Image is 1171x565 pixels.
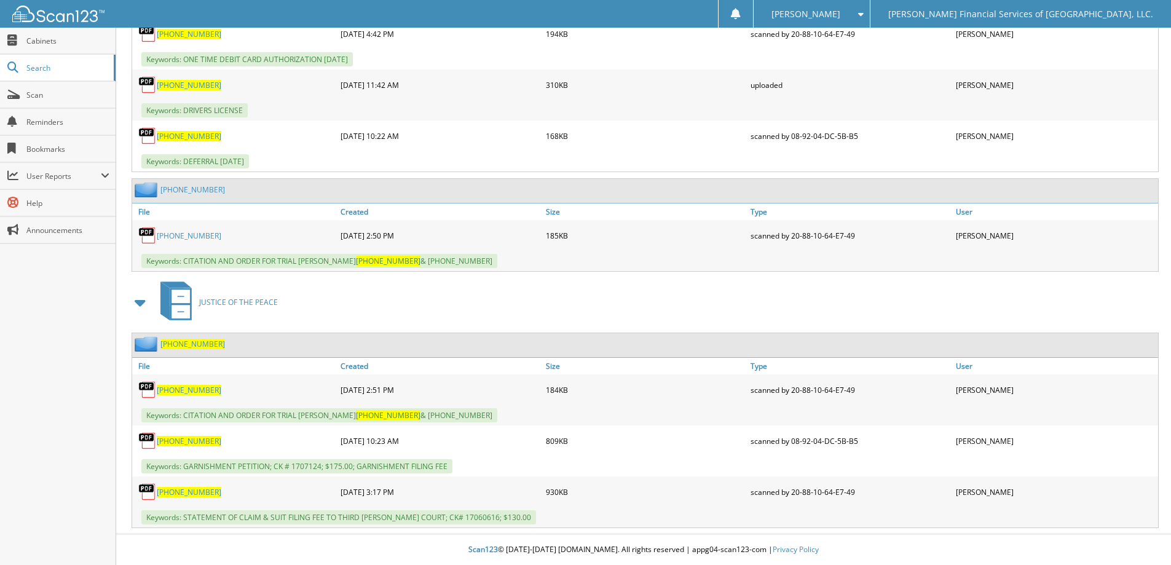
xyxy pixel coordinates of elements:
[468,544,498,555] span: Scan123
[953,223,1158,248] div: [PERSON_NAME]
[1110,506,1171,565] iframe: Chat Widget
[141,254,497,268] span: Keywords: CITATION AND ORDER FOR TRIAL [PERSON_NAME] & [PHONE_NUMBER]
[543,223,748,248] div: 185KB
[138,25,157,43] img: PDF.png
[953,124,1158,148] div: [PERSON_NAME]
[132,203,337,220] a: File
[157,29,221,39] a: [PHONE_NUMBER]
[141,510,536,524] span: Keywords: STATEMENT OF CLAIM & SUIT FILING FEE TO THIRD [PERSON_NAME] COURT; CK# 17060616; $130.00
[141,103,248,117] span: Keywords: DRIVERS LICENSE
[337,203,543,220] a: Created
[157,231,221,241] a: [PHONE_NUMBER]
[356,256,420,266] span: [PHONE_NUMBER]
[337,377,543,402] div: [DATE] 2:51 PM
[747,223,953,248] div: scanned by 20-88-10-64-E7-49
[157,487,221,497] a: [PHONE_NUMBER]
[160,184,225,195] a: [PHONE_NUMBER]
[138,127,157,145] img: PDF.png
[157,385,221,395] a: [PHONE_NUMBER]
[160,339,225,349] a: [PHONE_NUMBER]
[543,203,748,220] a: Size
[132,358,337,374] a: File
[953,377,1158,402] div: [PERSON_NAME]
[141,408,497,422] span: Keywords: CITATION AND ORDER FOR TRIAL [PERSON_NAME] & [PHONE_NUMBER]
[747,358,953,374] a: Type
[543,358,748,374] a: Size
[141,154,249,168] span: Keywords: DEFERRAL [DATE]
[337,223,543,248] div: [DATE] 2:50 PM
[773,544,819,555] a: Privacy Policy
[337,124,543,148] div: [DATE] 10:22 AM
[26,117,109,127] span: Reminders
[135,182,160,197] img: folder2.png
[356,410,420,421] span: [PHONE_NUMBER]
[138,483,157,501] img: PDF.png
[138,226,157,245] img: PDF.png
[953,429,1158,453] div: [PERSON_NAME]
[141,459,452,473] span: Keywords: GARNISHMENT PETITION; CK # 1707124; $175.00; GARNISHMENT FILING FEE
[543,480,748,504] div: 930KB
[141,52,353,66] span: Keywords: ONE TIME DEBIT CARD AUTHORIZATION [DATE]
[157,436,221,446] a: [PHONE_NUMBER]
[138,381,157,399] img: PDF.png
[337,22,543,46] div: [DATE] 4:42 PM
[337,480,543,504] div: [DATE] 3:17 PM
[199,297,278,307] span: JUSTICE OF THE PEACE
[337,73,543,97] div: [DATE] 11:42 AM
[953,358,1158,374] a: User
[543,377,748,402] div: 184KB
[953,480,1158,504] div: [PERSON_NAME]
[153,278,278,326] a: JUSTICE OF THE PEACE
[953,73,1158,97] div: [PERSON_NAME]
[543,73,748,97] div: 310KB
[138,76,157,94] img: PDF.png
[953,22,1158,46] div: [PERSON_NAME]
[747,429,953,453] div: scanned by 08-92-04-DC-5B-B5
[26,225,109,235] span: Announcements
[26,36,109,46] span: Cabinets
[26,144,109,154] span: Bookmarks
[116,535,1171,565] div: © [DATE]-[DATE] [DOMAIN_NAME]. All rights reserved | appg04-scan123-com |
[747,73,953,97] div: uploaded
[26,90,109,100] span: Scan
[543,22,748,46] div: 194KB
[747,377,953,402] div: scanned by 20-88-10-64-E7-49
[747,203,953,220] a: Type
[771,10,840,18] span: [PERSON_NAME]
[337,429,543,453] div: [DATE] 10:23 AM
[26,63,108,73] span: Search
[337,358,543,374] a: Created
[138,432,157,450] img: PDF.png
[26,171,101,181] span: User Reports
[543,429,748,453] div: 809KB
[953,203,1158,220] a: User
[888,10,1153,18] span: [PERSON_NAME] Financial Services of [GEOGRAPHIC_DATA], LLC.
[135,336,160,352] img: folder2.png
[543,124,748,148] div: 168KB
[157,131,221,141] a: [PHONE_NUMBER]
[747,124,953,148] div: scanned by 08-92-04-DC-5B-B5
[747,22,953,46] div: scanned by 20-88-10-64-E7-49
[747,480,953,504] div: scanned by 20-88-10-64-E7-49
[157,80,221,90] a: [PHONE_NUMBER]
[26,198,109,208] span: Help
[12,6,104,22] img: scan123-logo-white.svg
